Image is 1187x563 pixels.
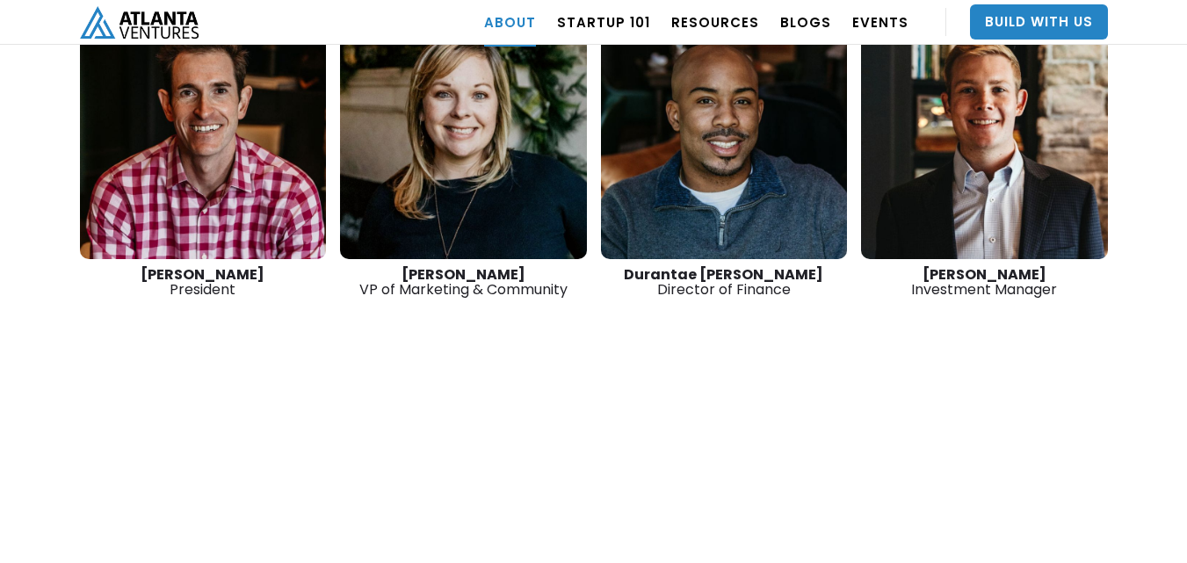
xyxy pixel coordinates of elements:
strong: Durantae [PERSON_NAME] [624,264,823,285]
strong: [PERSON_NAME] [923,264,1046,285]
strong: [PERSON_NAME] [402,264,525,285]
strong: [PERSON_NAME] [141,264,264,285]
a: Build With Us [970,4,1108,40]
div: Director of Finance [601,267,848,297]
div: Investment Manager [861,267,1108,297]
div: President [80,267,327,297]
div: VP of Marketing & Community [340,267,587,297]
